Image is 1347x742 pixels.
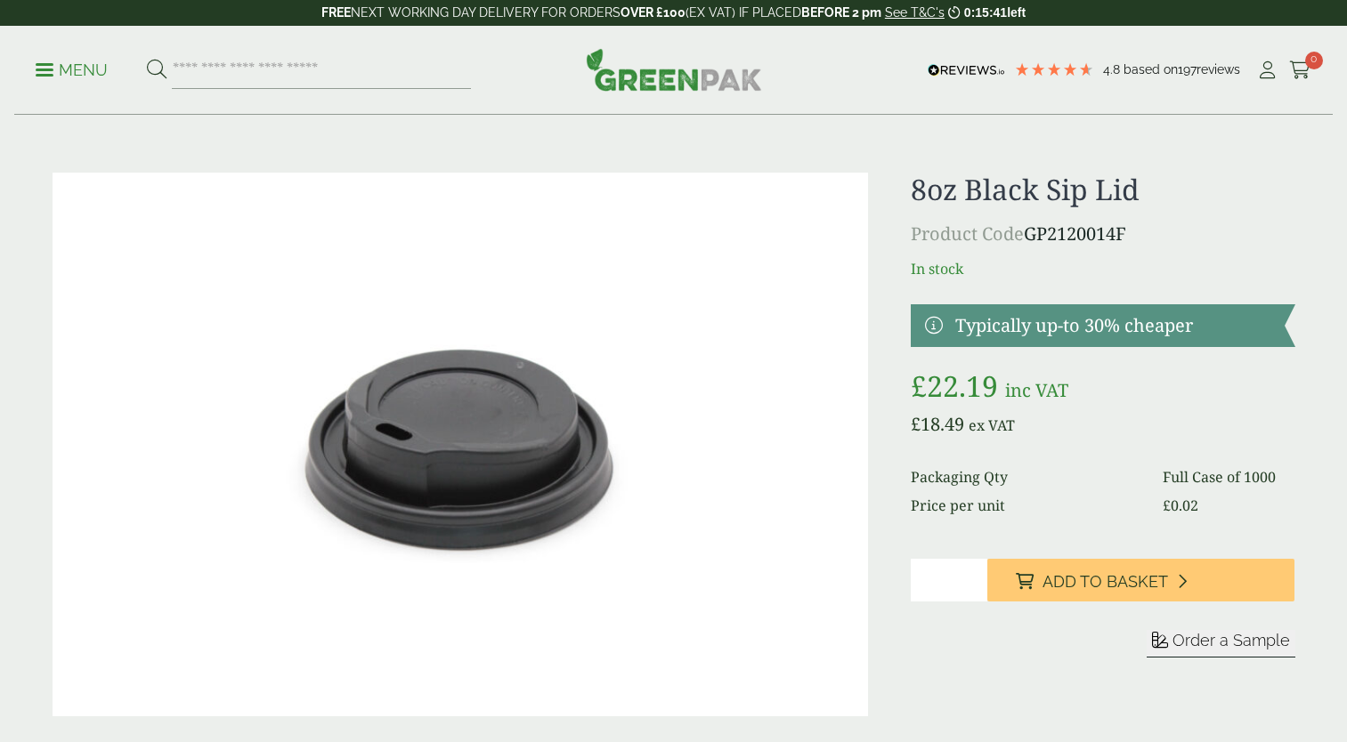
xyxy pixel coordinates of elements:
[911,412,921,436] span: £
[1289,61,1311,79] i: Cart
[1043,572,1168,592] span: Add to Basket
[1173,631,1290,649] span: Order a Sample
[1103,62,1124,77] span: 4.8
[928,64,1005,77] img: REVIEWS.io
[1256,61,1278,79] i: My Account
[911,367,998,405] bdi: 22.19
[1014,61,1094,77] div: 4.79 Stars
[1163,496,1198,515] bdi: 0.02
[964,5,1007,20] span: 0:15:41
[911,258,1294,279] p: In stock
[885,5,945,20] a: See T&C's
[911,221,1294,247] p: GP2120014F
[911,367,927,405] span: £
[1178,62,1197,77] span: 197
[1163,466,1295,488] dd: Full Case of 1000
[1005,378,1068,402] span: inc VAT
[36,60,108,77] a: Menu
[911,412,964,436] bdi: 18.49
[969,415,1015,435] span: ex VAT
[621,5,686,20] strong: OVER £100
[53,173,869,716] img: 8oz Black Sip Lid
[1007,5,1026,20] span: left
[1289,57,1311,84] a: 0
[801,5,881,20] strong: BEFORE 2 pm
[911,222,1024,246] span: Product Code
[911,495,1141,516] dt: Price per unit
[1124,62,1178,77] span: Based on
[987,559,1294,601] button: Add to Basket
[911,173,1294,206] h1: 8oz Black Sip Lid
[911,466,1141,488] dt: Packaging Qty
[1305,52,1323,69] span: 0
[1163,496,1171,515] span: £
[1147,630,1295,657] button: Order a Sample
[586,48,762,91] img: GreenPak Supplies
[36,60,108,81] p: Menu
[1197,62,1240,77] span: reviews
[321,5,351,20] strong: FREE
